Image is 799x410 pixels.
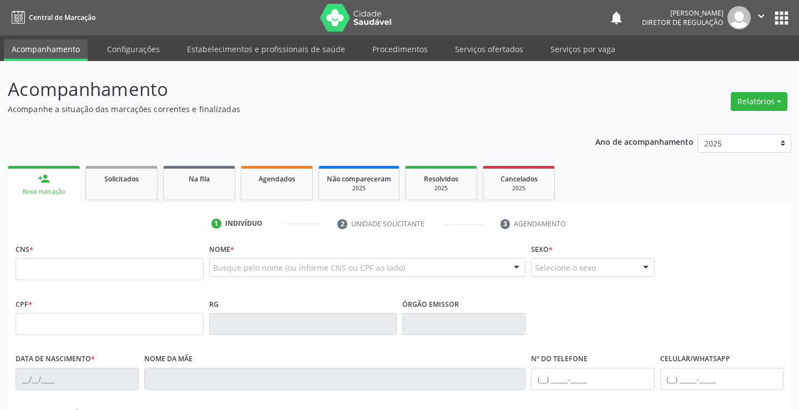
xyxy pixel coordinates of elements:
[213,262,405,274] span: Busque pelo nome (ou informe CNS ou CPF ao lado)
[259,174,295,184] span: Agendados
[327,174,391,184] span: Não compareceram
[531,241,553,258] label: Sexo
[491,184,547,193] div: 2025
[755,10,767,22] i: 
[99,39,168,59] a: Configurações
[751,6,772,29] button: 
[772,8,791,28] button: apps
[16,351,95,368] label: Data de nascimento
[104,174,139,184] span: Solicitados
[531,368,654,390] input: (__) _____-_____
[413,184,469,193] div: 2025
[16,368,139,390] input: __/__/____
[402,296,459,313] label: Órgão emissor
[543,39,623,59] a: Serviços por vaga
[595,134,694,148] p: Ano de acompanhamento
[731,92,787,111] button: Relatórios
[642,18,724,27] span: Diretor de regulação
[209,241,234,258] label: Nome
[365,39,436,59] a: Procedimentos
[8,103,556,115] p: Acompanhe a situação das marcações correntes e finalizadas
[189,174,210,184] span: Na fila
[500,174,538,184] span: Cancelados
[660,351,730,368] label: Celular/WhatsApp
[727,6,751,29] img: img
[8,8,95,27] a: Central de Marcação
[16,296,32,313] label: CPF
[16,188,72,196] div: Nova marcação
[144,351,193,368] label: Nome da mãe
[4,39,88,61] a: Acompanhamento
[327,184,391,193] div: 2025
[38,173,50,185] div: person_add
[609,10,624,26] button: notifications
[225,219,262,229] div: Indivíduo
[8,75,556,103] p: Acompanhamento
[447,39,531,59] a: Serviços ofertados
[211,219,221,229] div: 1
[16,241,33,258] label: CNS
[531,351,588,368] label: Nº do Telefone
[179,39,353,59] a: Estabelecimentos e profissionais de saúde
[660,368,783,390] input: (__) _____-_____
[209,296,219,313] label: RG
[29,13,95,22] span: Central de Marcação
[642,8,724,18] div: [PERSON_NAME]
[424,174,458,184] span: Resolvidos
[535,262,596,274] span: Selecione o sexo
